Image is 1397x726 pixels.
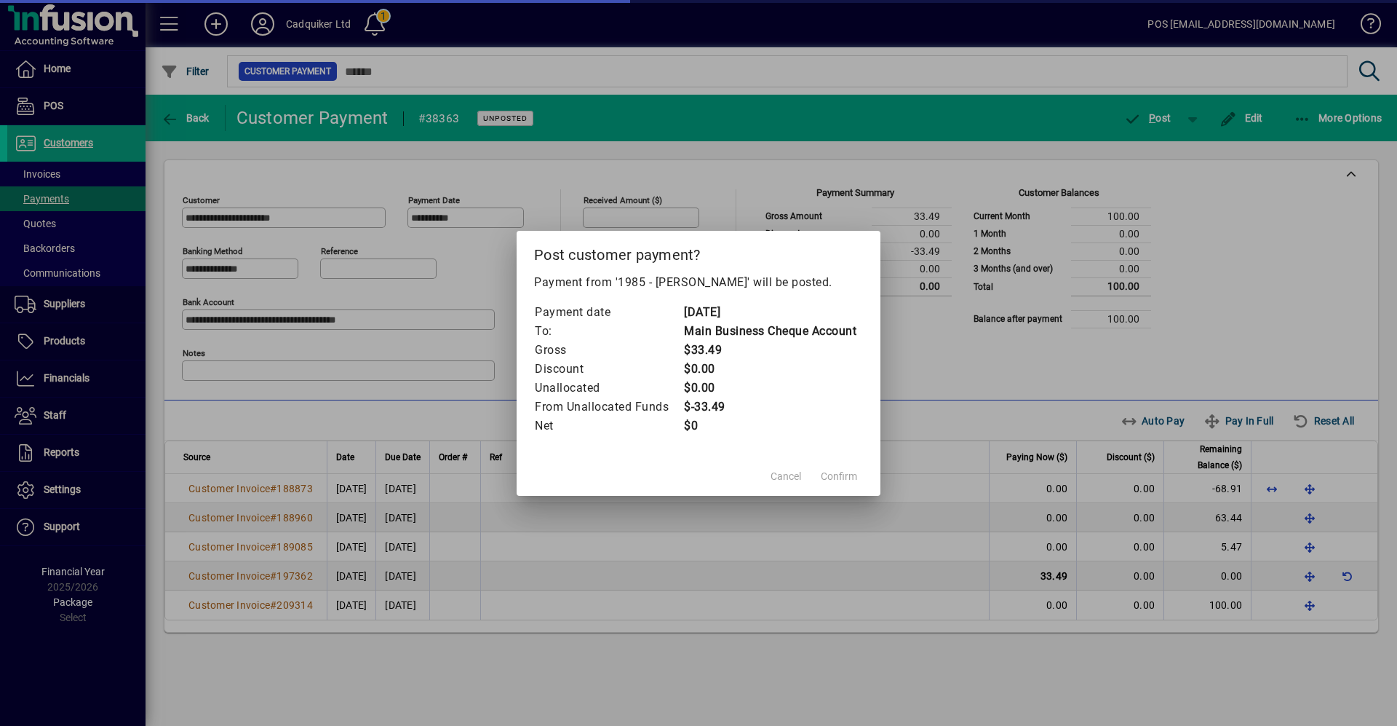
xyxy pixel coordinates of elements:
td: Payment date [534,303,683,322]
td: From Unallocated Funds [534,398,683,417]
td: To: [534,322,683,341]
td: [DATE] [683,303,856,322]
td: $0.00 [683,379,856,398]
td: Net [534,417,683,435]
h2: Post customer payment? [517,231,880,273]
td: Discount [534,360,683,379]
td: $-33.49 [683,398,856,417]
td: Main Business Cheque Account [683,322,856,341]
td: $33.49 [683,341,856,360]
td: Gross [534,341,683,360]
td: $0.00 [683,360,856,379]
p: Payment from '1985 - [PERSON_NAME]' will be posted. [534,274,863,291]
td: Unallocated [534,379,683,398]
td: $0 [683,417,856,435]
